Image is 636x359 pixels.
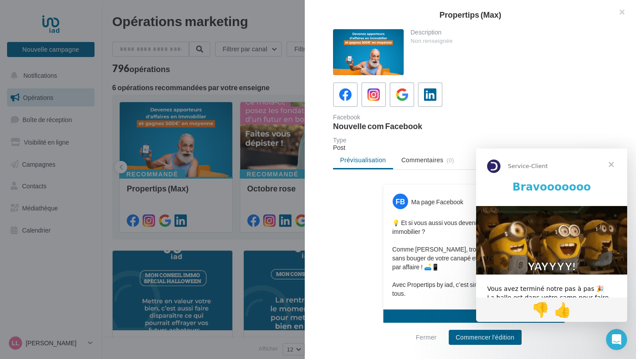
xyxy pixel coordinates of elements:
div: Facebook [333,114,470,120]
div: Nouvelle com Facebook [333,122,470,130]
iframe: Intercom live chat [606,329,627,350]
button: Commencer l'édition [449,330,522,345]
span: Commentaires [401,156,443,164]
span: (0) [447,157,454,164]
div: Non renseignée [411,37,608,45]
div: Ma page Facebook [411,198,463,206]
div: Propertips (Max) [319,11,622,19]
div: Description [411,29,608,35]
div: Type [333,137,615,143]
button: Fermer [412,332,440,343]
div: Post [333,143,615,152]
div: FB [393,194,408,209]
iframe: Intercom live chat message [476,149,627,322]
p: 💡 Et si vous aussi vous deveniez apporteur d’affaires en immobilier ? Comme [PERSON_NAME], trouve... [392,218,556,298]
